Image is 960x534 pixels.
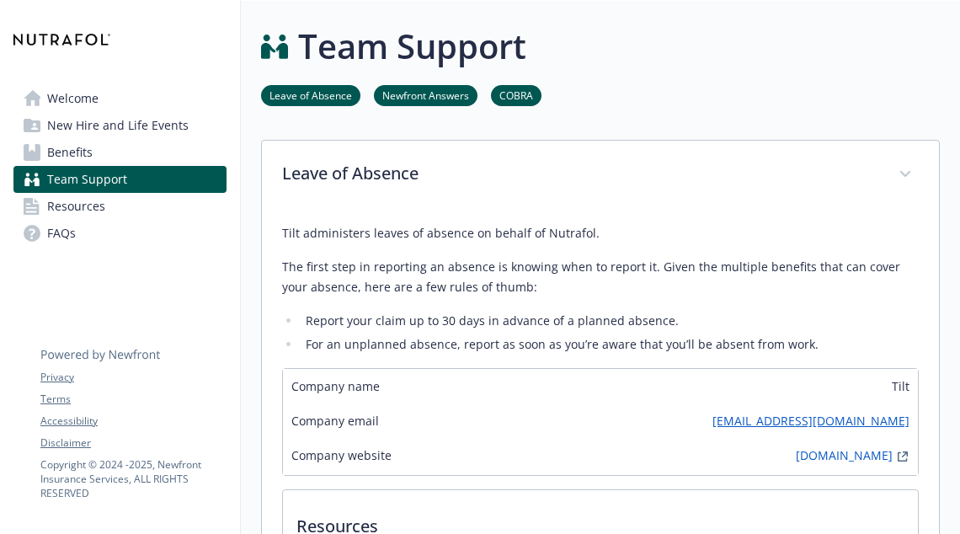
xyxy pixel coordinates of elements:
a: Resources [13,193,227,220]
p: The first step in reporting an absence is knowing when to report it. Given the multiple benefits ... [282,257,919,297]
span: Company website [291,446,392,467]
a: Accessibility [40,414,226,429]
span: Company name [291,377,380,395]
a: COBRA [491,87,541,103]
a: [DOMAIN_NAME] [796,446,893,467]
a: Benefits [13,139,227,166]
span: Resources [47,193,105,220]
li: For an unplanned absence, report as soon as you’re aware that you’ll be absent from work. [301,334,919,355]
a: Disclaimer [40,435,226,451]
a: Team Support [13,166,227,193]
span: Welcome [47,85,99,112]
a: Terms [40,392,226,407]
a: New Hire and Life Events [13,112,227,139]
a: [EMAIL_ADDRESS][DOMAIN_NAME] [712,412,909,430]
p: Tilt administers leaves of absence on behalf of Nutrafol. [282,223,919,243]
div: Leave of Absence [262,141,939,210]
a: external [893,446,913,467]
span: Team Support [47,166,127,193]
span: New Hire and Life Events [47,112,189,139]
span: Tilt [892,377,909,395]
a: Leave of Absence [261,87,360,103]
p: Leave of Absence [282,161,878,186]
a: Welcome [13,85,227,112]
a: Newfront Answers [374,87,477,103]
a: Privacy [40,370,226,385]
span: Company email [291,412,379,430]
a: FAQs [13,220,227,247]
h1: Team Support [298,21,526,72]
p: Copyright © 2024 - 2025 , Newfront Insurance Services, ALL RIGHTS RESERVED [40,457,226,500]
span: FAQs [47,220,76,247]
span: Benefits [47,139,93,166]
li: Report your claim up to 30 days in advance of a planned absence. [301,311,919,331]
